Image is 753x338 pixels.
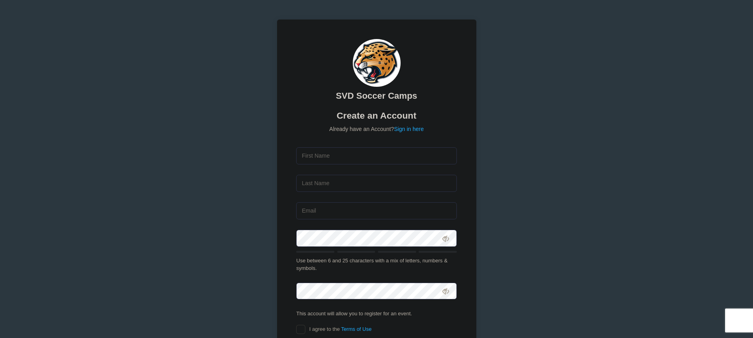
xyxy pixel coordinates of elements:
input: First Name [296,147,457,164]
input: Last Name [296,175,457,192]
h1: Create an Account [296,110,457,121]
span: I agree to the [309,326,372,332]
div: This account will allow you to register for an event. [296,310,457,318]
img: SVD Soccer Camps [353,39,401,87]
a: Sign in here [394,126,424,132]
div: Use between 6 and 25 characters with a mix of letters, numbers & symbols. [296,257,457,272]
a: Terms of Use [341,326,372,332]
div: Already have an Account? [296,125,457,133]
div: SVD Soccer Camps [296,89,457,102]
input: I agree to theTerms of Use [296,325,305,334]
input: Email [296,202,457,219]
